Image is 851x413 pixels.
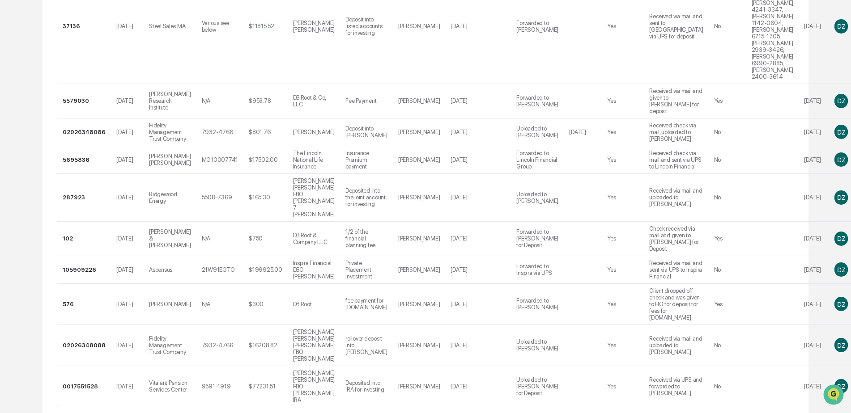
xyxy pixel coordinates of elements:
[644,284,709,325] td: Client dropped off check and was given to HO for deposit for fees for [DOMAIN_NAME]
[57,284,111,325] td: 576
[837,194,845,201] span: DZ
[564,118,602,146] td: [DATE]
[799,84,829,118] td: [DATE]
[393,366,446,407] td: [PERSON_NAME]
[111,84,144,118] td: [DATE]
[9,68,25,84] img: 1746055101610-c473b297-6a78-478c-a979-82029cc54cd1
[511,366,564,407] td: Uploaded to [PERSON_NAME] for Deposit
[111,325,144,366] td: [DATE]
[243,366,287,407] td: $77231.51
[57,84,111,118] td: 5579030
[511,118,564,146] td: Uploaded to [PERSON_NAME]
[111,174,144,222] td: [DATE]
[111,256,144,284] td: [DATE]
[602,222,644,256] td: Yes
[799,325,829,366] td: [DATE]
[196,146,243,174] td: MG10007741
[709,256,746,284] td: No
[393,146,446,174] td: [PERSON_NAME]
[340,366,393,407] td: Deposited into IRA for investing
[799,366,829,407] td: [DATE]
[511,222,564,256] td: Forwarded to [PERSON_NAME] for Deposit
[393,284,446,325] td: [PERSON_NAME]
[340,284,393,325] td: fee payment for [DOMAIN_NAME]
[799,174,829,222] td: [DATE]
[511,256,564,284] td: Forwarded to Inspira via UPS
[709,118,746,146] td: No
[837,128,845,136] span: DZ
[288,325,340,366] td: [PERSON_NAME] [PERSON_NAME] [PERSON_NAME] FBO [PERSON_NAME]
[837,22,845,30] span: DZ
[196,256,243,284] td: 21W91EGTO
[111,366,144,407] td: [DATE]
[57,325,111,366] td: 02026348088
[709,222,746,256] td: Yes
[18,130,56,139] span: Data Lookup
[709,174,746,222] td: No
[393,84,446,118] td: [PERSON_NAME]
[243,284,287,325] td: $300
[196,84,243,118] td: N/A
[196,222,243,256] td: N/A
[837,300,845,308] span: DZ
[799,256,829,284] td: [DATE]
[243,174,287,222] td: $165.30
[340,325,393,366] td: rollover deposit into [PERSON_NAME]
[111,146,144,174] td: [DATE]
[393,325,446,366] td: [PERSON_NAME]
[445,284,511,325] td: [DATE]
[243,222,287,256] td: $750
[602,325,644,366] td: Yes
[511,146,564,174] td: Forwarded to Lincoln Financial Group
[709,84,746,118] td: Yes
[144,366,196,407] td: Vitalant Pension Services Center
[144,325,196,366] td: Fidelity Management Trust Company
[445,84,511,118] td: [DATE]
[837,383,845,390] span: DZ
[709,146,746,174] td: No
[709,366,746,407] td: No
[511,325,564,366] td: Uploaded to [PERSON_NAME]
[57,366,111,407] td: 0017551528
[837,97,845,105] span: DZ
[709,325,746,366] td: No
[445,325,511,366] td: [DATE]
[9,114,16,121] div: 🖐️
[644,256,709,284] td: Received via mail and sent via UPS to Inspira Financial
[393,174,446,222] td: [PERSON_NAME]
[196,366,243,407] td: 9591-1919
[445,366,511,407] td: [DATE]
[288,174,340,222] td: [PERSON_NAME] [PERSON_NAME] FBO [PERSON_NAME] 7 [PERSON_NAME]
[445,256,511,284] td: [DATE]
[644,325,709,366] td: Received via mail and uploaded to [PERSON_NAME]
[30,68,147,77] div: Start new chat
[837,156,845,164] span: DZ
[602,84,644,118] td: Yes
[9,131,16,138] div: 🔎
[74,113,111,122] span: Attestations
[144,118,196,146] td: Fidelity Management Trust Company
[288,84,340,118] td: DB Root & Co, LLC
[30,77,113,84] div: We're available if you need us!
[57,222,111,256] td: 102
[340,174,393,222] td: Deposited into the joint account for investing
[18,113,58,122] span: Preclearance
[602,284,644,325] td: Yes
[57,146,111,174] td: 5695836
[144,174,196,222] td: Ridgewood Energy
[709,284,746,325] td: Yes
[602,174,644,222] td: Yes
[288,284,340,325] td: DB Root
[602,146,644,174] td: Yes
[196,174,243,222] td: 5508-7369
[288,366,340,407] td: [PERSON_NAME] [PERSON_NAME] FBO [PERSON_NAME] IRA
[5,109,61,125] a: 🖐️Preclearance
[288,256,340,284] td: Inspira Financial DBO [PERSON_NAME]
[111,222,144,256] td: [DATE]
[644,146,709,174] td: Received check via mail and sent via UPS to Lincoln Financial
[799,118,829,146] td: [DATE]
[837,235,845,242] span: DZ
[644,174,709,222] td: Received via mail and uploaded to [PERSON_NAME]
[111,118,144,146] td: [DATE]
